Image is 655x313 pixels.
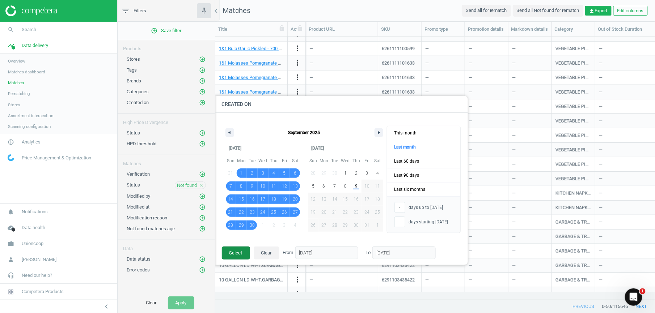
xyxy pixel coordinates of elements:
[134,8,146,14] span: Filters
[22,209,48,215] span: Notifications
[97,302,115,311] button: chevron_left
[22,155,91,161] span: Price Management & Optimization
[151,27,158,34] i: add_circle_outline
[199,99,206,106] i: add_circle_outline
[199,140,206,147] button: add_circle_outline
[8,154,14,161] img: wGWNvw8QSZomAAAAABJRU5ErkJggg==
[199,226,206,232] i: add_circle_outline
[127,56,140,62] span: Stores
[22,224,45,231] span: Data health
[199,204,206,210] i: add_circle_outline
[127,100,149,105] span: Created on
[199,77,206,85] button: add_circle_outline
[22,256,56,263] span: [PERSON_NAME]
[199,141,206,147] i: add_circle_outline
[212,7,220,15] i: chevron_left
[22,26,36,33] span: Search
[199,129,206,137] button: add_circle_outline
[199,67,206,74] button: add_circle_outline
[4,237,18,250] i: work
[8,113,53,119] span: Assortment intersection
[168,296,194,309] button: Apply
[199,193,206,200] button: add_circle_outline
[4,221,18,235] i: cloud_done
[127,78,141,83] span: Brands
[199,130,206,136] i: add_circle_outline
[118,155,215,167] div: Matches
[8,102,20,108] span: Stores
[199,266,206,274] button: add_circle_outline
[199,214,206,222] button: add_circle_outline
[8,91,30,97] span: Rematching
[127,215,167,220] span: Modification reason
[199,256,206,263] button: add_circle_outline
[5,5,57,16] img: ajHJNr6hYgQAAAAASUVORK5CYII=
[151,27,182,34] span: Save filter
[127,256,151,262] span: Data status
[177,182,197,189] span: Not found
[199,256,206,262] i: add_circle_outline
[127,182,140,188] span: Status
[118,114,215,126] div: High Price Divergence
[199,56,206,63] button: add_circle_outline
[118,40,215,52] div: Products
[8,58,25,64] span: Overview
[22,272,52,279] span: Need our help?
[139,296,164,309] button: Clear
[640,288,646,294] span: 1
[199,215,206,221] i: add_circle_outline
[625,288,642,306] iframe: Intercom live chat
[199,88,206,95] button: add_circle_outline
[199,89,206,95] i: add_circle_outline
[127,130,140,136] span: Status
[127,204,149,210] span: Modified at
[4,23,18,37] i: search
[199,267,206,273] i: add_circle_outline
[4,135,18,149] i: pie_chart_outlined
[118,240,215,252] div: Data
[22,139,41,145] span: Analytics
[199,171,206,178] button: add_circle_outline
[4,269,18,282] i: headset_mic
[22,42,48,49] span: Data delivery
[22,240,43,247] span: Unioncoop
[121,7,130,15] i: filter_list
[199,56,206,63] i: add_circle_outline
[199,171,206,177] i: add_circle_outline
[8,69,45,75] span: Matches dashboard
[199,99,206,106] button: add_circle_outline
[127,267,150,273] span: Error codes
[199,193,206,200] i: add_circle_outline
[215,96,468,113] h4: Created on
[127,193,150,199] span: Modified by
[4,205,18,219] i: notifications
[199,78,206,84] i: add_circle_outline
[199,183,204,188] i: close
[127,89,149,94] span: Categories
[127,171,150,177] span: Verification
[4,39,18,52] i: timeline
[4,253,18,266] i: person
[127,226,175,231] span: Not found matches age
[127,141,156,146] span: HPD threshold
[199,203,206,211] button: add_circle_outline
[8,124,51,129] span: Scanning configuration
[127,67,137,73] span: Tags
[102,302,111,311] i: chevron_left
[118,23,215,38] button: add_circle_outlineSave filter
[199,67,206,73] i: add_circle_outline
[199,225,206,232] button: add_circle_outline
[22,288,64,295] span: Competera Products
[8,80,24,86] span: Matches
